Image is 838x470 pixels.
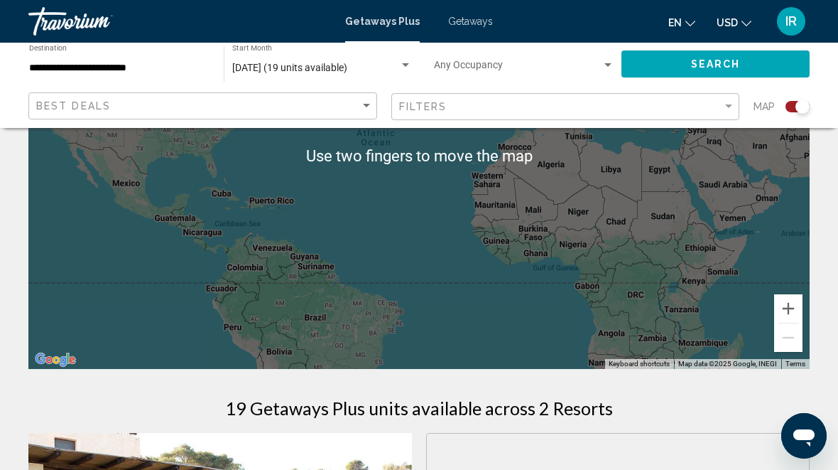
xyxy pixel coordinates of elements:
h1: 19 Getaways Plus units available across 2 Resorts [225,397,613,419]
button: Change language [668,12,695,33]
a: Open this area in Google Maps (opens a new window) [32,351,79,369]
span: en [668,17,682,28]
span: IR [785,14,797,28]
span: Map [753,97,775,117]
button: Zoom out [774,324,802,352]
mat-select: Sort by [36,100,373,112]
span: [DATE] (19 units available) [232,62,347,73]
span: Search [691,59,741,70]
img: Google [32,351,79,369]
a: Getaways Plus [345,16,420,27]
span: USD [717,17,738,28]
iframe: Button to launch messaging window [781,413,827,459]
button: User Menu [773,6,810,36]
button: Keyboard shortcuts [609,359,670,369]
a: Travorium [28,7,331,36]
button: Zoom in [774,294,802,323]
span: Best Deals [36,100,111,112]
button: Change currency [717,12,751,33]
span: Filters [399,101,447,112]
button: Search [621,50,810,77]
button: Filter [391,92,740,122]
span: Map data ©2025 Google, INEGI [678,360,777,368]
a: Terms [785,360,805,368]
a: Getaways [448,16,493,27]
